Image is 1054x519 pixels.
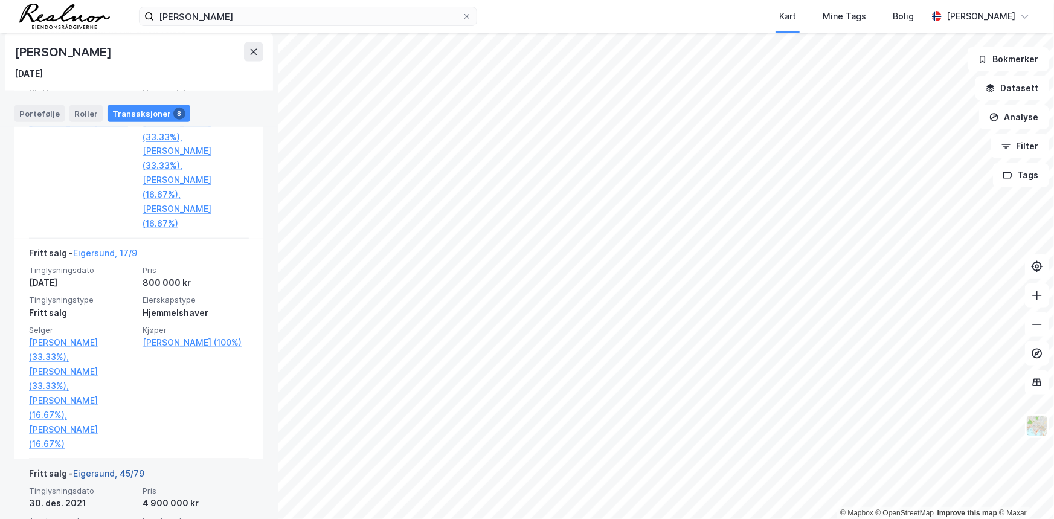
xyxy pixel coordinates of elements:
[29,335,135,364] a: [PERSON_NAME] (33.33%),
[73,468,144,479] a: Eigersund, 45/79
[975,76,1049,100] button: Datasett
[173,108,185,120] div: 8
[29,364,135,393] a: [PERSON_NAME] (33.33%),
[779,9,796,24] div: Kart
[143,496,249,511] div: 4 900 000 kr
[143,202,249,231] a: [PERSON_NAME] (16.67%)
[29,422,135,451] a: [PERSON_NAME] (16.67%)
[108,105,190,122] div: Transaksjoner
[991,134,1049,158] button: Filter
[143,115,249,144] a: [PERSON_NAME] (33.33%),
[937,509,997,517] a: Improve this map
[154,7,462,25] input: Søk på adresse, matrikkel, gårdeiere, leietakere eller personer
[946,9,1015,24] div: [PERSON_NAME]
[29,265,135,276] span: Tinglysningsdato
[14,42,114,62] div: [PERSON_NAME]
[143,265,249,276] span: Pris
[143,295,249,305] span: Eierskapstype
[29,486,135,496] span: Tinglysningsdato
[69,105,103,122] div: Roller
[968,47,1049,71] button: Bokmerker
[994,461,1054,519] iframe: Chat Widget
[143,144,249,173] a: [PERSON_NAME] (33.33%),
[143,173,249,202] a: [PERSON_NAME] (16.67%),
[29,325,135,335] span: Selger
[143,335,249,350] a: [PERSON_NAME] (100%)
[14,66,43,81] div: [DATE]
[143,276,249,290] div: 800 000 kr
[1026,414,1049,437] img: Z
[29,496,135,511] div: 30. des. 2021
[993,163,1049,187] button: Tags
[29,276,135,290] div: [DATE]
[19,4,110,29] img: realnor-logo.934646d98de889bb5806.png
[29,295,135,305] span: Tinglysningstype
[29,466,144,486] div: Fritt salg -
[823,9,866,24] div: Mine Tags
[143,486,249,496] span: Pris
[893,9,914,24] div: Bolig
[840,509,873,517] a: Mapbox
[979,105,1049,129] button: Analyse
[29,306,135,320] div: Fritt salg
[29,393,135,422] a: [PERSON_NAME] (16.67%),
[143,325,249,335] span: Kjøper
[14,105,65,122] div: Portefølje
[29,246,137,265] div: Fritt salg -
[994,461,1054,519] div: Kontrollprogram for chat
[143,306,249,320] div: Hjemmelshaver
[876,509,934,517] a: OpenStreetMap
[73,248,137,258] a: Eigersund, 17/9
